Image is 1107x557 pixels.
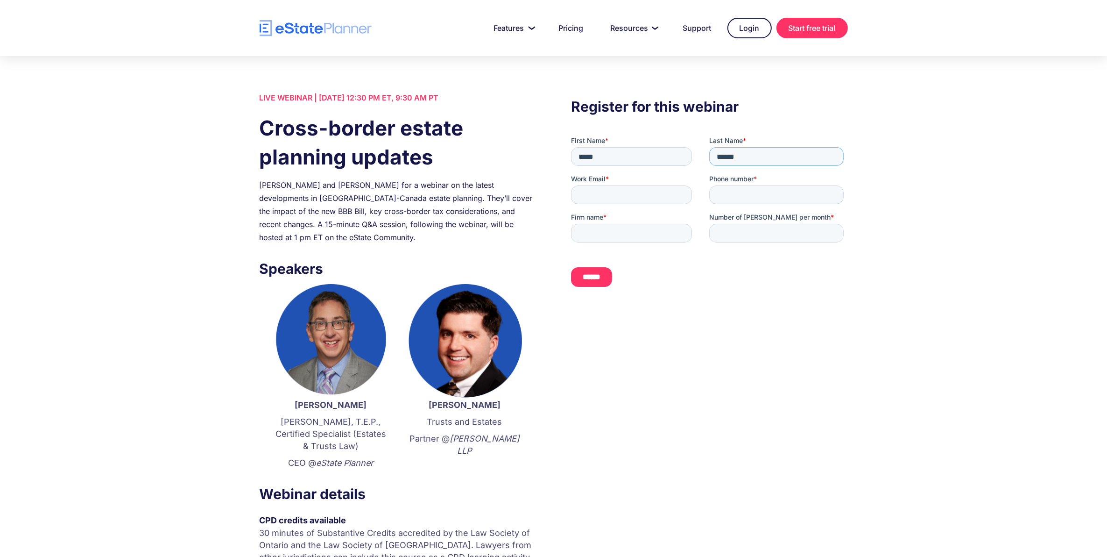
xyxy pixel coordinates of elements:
div: LIVE WEBINAR | [DATE] 12:30 PM ET, 9:30 AM PT [260,91,536,104]
p: [PERSON_NAME], T.E.P., Certified Specialist (Estates & Trusts Law) [274,416,388,452]
div: [PERSON_NAME] and [PERSON_NAME] for a webinar on the latest developments in [GEOGRAPHIC_DATA]-Can... [260,179,536,244]
strong: [PERSON_NAME] [295,400,367,410]
a: home [260,20,372,36]
a: Resources [599,19,667,37]
h3: Speakers [260,258,536,279]
a: Features [483,19,543,37]
h3: Webinar details [260,483,536,505]
a: Start free trial [776,18,848,38]
p: Partner @ [407,433,522,457]
p: ‍ [407,462,522,474]
p: CEO @ [274,457,388,469]
p: Trusts and Estates [407,416,522,428]
em: eState Planner [316,458,374,468]
h1: Cross-border estate planning updates [260,114,536,171]
h3: Register for this webinar [571,96,847,117]
strong: [PERSON_NAME] [429,400,501,410]
a: Login [727,18,772,38]
strong: CPD credits available [260,515,346,525]
iframe: Form 0 [571,136,847,295]
a: Pricing [548,19,595,37]
em: [PERSON_NAME] LLP [450,434,520,456]
a: Support [672,19,723,37]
